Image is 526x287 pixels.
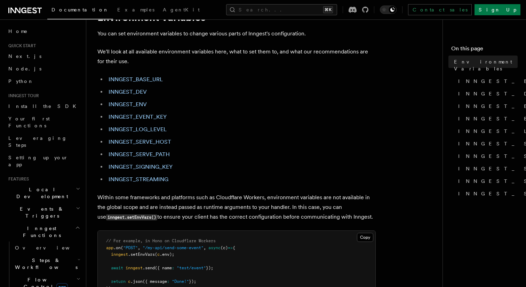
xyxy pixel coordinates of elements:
[455,137,518,150] a: INNGEST_SERVE_HOST
[155,265,172,270] span: ({ name
[143,265,155,270] span: .send
[106,238,216,243] span: // For example, in Hono on Cloudflare Workers
[8,28,28,35] span: Home
[455,187,518,200] a: INNGEST_STREAMING
[6,176,29,182] span: Features
[8,66,41,71] span: Node.js
[109,88,147,95] a: INNGEST_DEV
[454,58,518,72] span: Environment Variables
[6,43,36,49] span: Quick start
[455,125,518,137] a: INNGEST_LOG_LEVEL
[97,47,376,66] p: We'll look at all available environment variables here, what to set them to, and what our recomme...
[6,222,82,242] button: Inngest Functions
[323,6,333,13] kbd: ⌘K
[6,183,82,203] button: Local Development
[160,252,174,257] span: .env);
[206,265,213,270] span: });
[6,93,39,99] span: Inngest tour
[6,132,82,151] a: Leveraging Steps
[113,2,159,19] a: Examples
[233,245,235,250] span: {
[117,7,154,12] span: Examples
[155,252,157,257] span: (
[455,162,518,175] a: INNGEST_SIGNING_KEY
[6,203,82,222] button: Events & Triggers
[113,245,121,250] span: .on
[455,75,518,87] a: INNGEST_BASE_URL
[47,2,113,19] a: Documentation
[6,100,82,112] a: Install the SDK
[455,100,518,112] a: INNGEST_ENV
[109,76,163,83] a: INNGEST_BASE_URL
[106,214,157,220] code: inngest.setEnvVars()
[6,25,82,37] a: Home
[451,44,518,56] h4: On this page
[111,279,126,284] span: return
[97,29,376,39] p: You can set environment variables to change various parts of Inngest's configuration.
[128,279,130,284] span: c
[143,245,204,250] span: "/my-api/send-some-event"
[455,87,518,100] a: INNGEST_DEV
[6,225,75,239] span: Inngest Functions
[475,4,520,15] a: Sign Up
[380,6,397,14] button: Toggle dark mode
[128,252,155,257] span: .setEnvVars
[455,175,518,187] a: INNGEST_SIGNING_KEY_FALLBACK
[228,245,233,250] span: =>
[111,265,123,270] span: await
[451,56,518,75] a: Environment Variables
[6,112,82,132] a: Your first Functions
[221,245,228,250] span: (c)
[8,103,80,109] span: Install the SDK
[8,116,50,128] span: Your first Functions
[109,138,171,145] a: INNGEST_SERVE_HOST
[357,233,373,242] button: Copy
[455,150,518,162] a: INNGEST_SERVE_PATH
[8,78,34,84] span: Python
[204,245,206,250] span: ,
[163,7,200,12] span: AgentKit
[109,126,167,133] a: INNGEST_LOG_LEVEL
[6,62,82,75] a: Node.js
[109,163,173,170] a: INNGEST_SIGNING_KEY
[8,135,67,148] span: Leveraging Steps
[8,53,41,59] span: Next.js
[121,245,123,250] span: (
[15,245,87,251] span: Overview
[6,205,76,219] span: Events & Triggers
[6,151,82,171] a: Setting up your app
[6,186,76,200] span: Local Development
[51,7,109,12] span: Documentation
[177,265,206,270] span: "test/event"
[138,245,140,250] span: ,
[455,112,518,125] a: INNGEST_EVENT_KEY
[226,4,337,15] button: Search...⌘K
[172,265,174,270] span: :
[130,279,143,284] span: .json
[6,50,82,62] a: Next.js
[143,279,167,284] span: ({ message
[159,2,204,19] a: AgentKit
[111,252,128,257] span: inngest
[189,279,196,284] span: });
[167,279,169,284] span: :
[157,252,160,257] span: c
[97,193,376,222] p: Within some frameworks and platforms such as Cloudflare Workers, environment variables are not av...
[109,151,170,158] a: INNGEST_SERVE_PATH
[109,176,168,183] a: INNGEST_STREAMING
[126,265,143,270] span: inngest
[408,4,472,15] a: Contact sales
[12,257,78,271] span: Steps & Workflows
[106,245,113,250] span: app
[208,245,221,250] span: async
[172,279,189,284] span: "Done!"
[123,245,138,250] span: "POST"
[12,254,82,273] button: Steps & Workflows
[8,155,68,167] span: Setting up your app
[6,75,82,87] a: Python
[109,113,167,120] a: INNGEST_EVENT_KEY
[12,242,82,254] a: Overview
[109,101,147,108] a: INNGEST_ENV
